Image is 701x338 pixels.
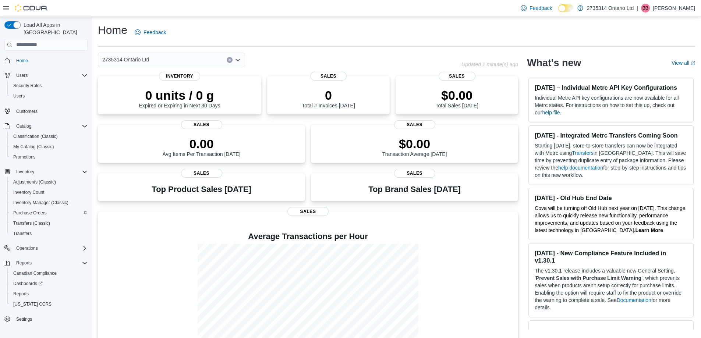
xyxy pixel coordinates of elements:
a: Feedback [132,25,169,40]
span: Users [13,71,88,80]
span: Classification (Classic) [10,132,88,141]
span: Transfers (Classic) [13,220,50,226]
button: Operations [13,244,41,253]
button: Inventory Count [7,187,91,198]
span: Inventory [13,167,88,176]
button: Operations [1,243,91,253]
span: Reports [13,291,29,297]
span: Classification (Classic) [13,134,58,139]
span: Purchase Orders [13,210,47,216]
span: Home [16,58,28,64]
span: Settings [13,314,88,324]
a: Transfers [572,150,594,156]
span: Washington CCRS [10,300,88,309]
a: [US_STATE] CCRS [10,300,54,309]
button: Promotions [7,152,91,162]
span: Transfers (Classic) [10,219,88,228]
a: Dashboards [7,278,91,289]
button: Catalog [1,121,91,131]
button: Security Roles [7,81,91,91]
button: Home [1,55,91,66]
span: Adjustments (Classic) [13,179,56,185]
span: Sales [394,120,435,129]
span: Operations [13,244,88,253]
a: Canadian Compliance [10,269,60,278]
span: Transfers [10,229,88,238]
span: Security Roles [10,81,88,90]
span: Promotions [10,153,88,161]
button: Customers [1,106,91,116]
span: Sales [310,72,347,81]
button: Reports [13,259,35,267]
span: Inventory [159,72,200,81]
button: Reports [7,289,91,299]
h3: [DATE] - Integrated Metrc Transfers Coming Soon [535,132,687,139]
span: Dashboards [13,281,43,287]
span: Sales [181,169,222,178]
a: Transfers (Classic) [10,219,53,228]
div: Total Sales [DATE] [435,88,478,108]
p: 0 units / 0 g [139,88,220,103]
span: Users [16,72,28,78]
span: Load All Apps in [GEOGRAPHIC_DATA] [21,21,88,36]
span: Feedback [144,29,166,36]
button: My Catalog (Classic) [7,142,91,152]
button: Settings [1,314,91,324]
button: Inventory [1,167,91,177]
a: Home [13,56,31,65]
div: Total # Invoices [DATE] [302,88,355,108]
button: Inventory [13,167,37,176]
h1: Home [98,23,127,38]
button: Purchase Orders [7,208,91,218]
p: Updated 1 minute(s) ago [461,61,518,67]
span: Users [10,92,88,100]
p: 0 [302,88,355,103]
button: Adjustments (Classic) [7,177,91,187]
a: Settings [13,315,35,324]
button: Catalog [13,122,34,131]
span: Inventory Count [13,189,45,195]
button: Users [13,71,31,80]
a: Customers [13,107,40,116]
a: Documentation [617,297,651,303]
img: Cova [15,4,48,12]
span: My Catalog (Classic) [10,142,88,151]
span: Sales [287,207,329,216]
a: Purchase Orders [10,209,50,217]
h3: [DATE] - New Compliance Feature Included in v1.30.1 [535,249,687,264]
div: Transaction Average [DATE] [382,136,447,157]
a: help documentation [558,165,603,171]
strong: Learn More [635,227,663,233]
input: Dark Mode [558,4,574,12]
div: Avg Items Per Transaction [DATE] [163,136,241,157]
span: Reports [16,260,32,266]
span: Inventory Manager (Classic) [10,198,88,207]
a: My Catalog (Classic) [10,142,57,151]
span: Sales [439,72,475,81]
h4: Average Transactions per Hour [104,232,512,241]
a: help file [542,110,560,115]
span: Users [13,93,25,99]
p: 2735314 Ontario Ltd [587,4,634,13]
button: Clear input [227,57,233,63]
span: Catalog [16,123,31,129]
button: Transfers [7,228,91,239]
span: Security Roles [13,83,42,89]
a: View allExternal link [672,60,695,66]
span: Transfers [13,231,32,236]
span: Feedback [530,4,552,12]
span: Dark Mode [558,12,559,13]
button: Transfers (Classic) [7,218,91,228]
span: Canadian Compliance [13,270,57,276]
button: Inventory Manager (Classic) [7,198,91,208]
p: Individual Metrc API key configurations are now available for all Metrc states. For instructions ... [535,94,687,116]
p: 0.00 [163,136,241,151]
button: Classification (Classic) [7,131,91,142]
p: $0.00 [435,88,478,103]
a: Users [10,92,28,100]
span: Inventory Count [10,188,88,197]
span: Customers [16,108,38,114]
p: $0.00 [382,136,447,151]
span: BB [642,4,648,13]
span: Promotions [13,154,36,160]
